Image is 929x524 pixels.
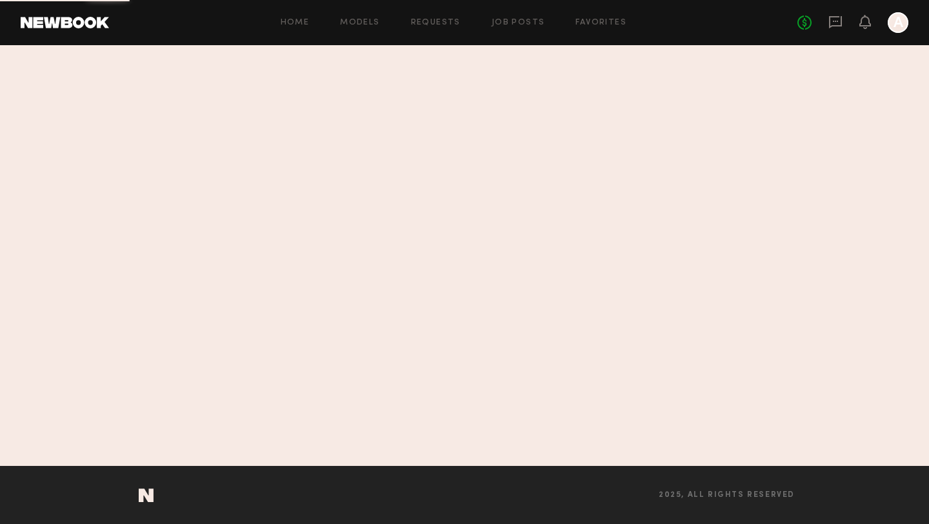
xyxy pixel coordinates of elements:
a: Favorites [575,19,626,27]
a: Requests [411,19,461,27]
a: Job Posts [492,19,545,27]
a: Models [340,19,379,27]
a: Home [281,19,310,27]
a: A [888,12,908,33]
span: 2025, all rights reserved [659,491,795,499]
